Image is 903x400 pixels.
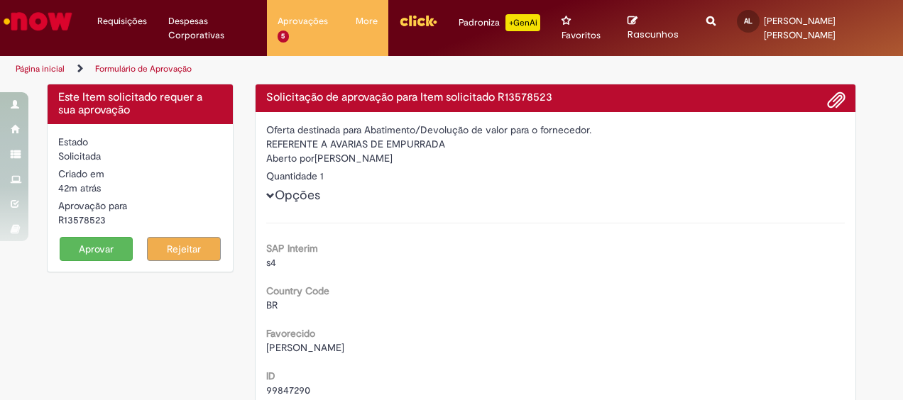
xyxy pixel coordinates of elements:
label: Criado em [58,167,104,181]
b: SAP Interim [266,242,318,255]
span: s4 [266,256,276,269]
b: Country Code [266,284,329,297]
h4: Solicitação de aprovação para Item solicitado R13578523 [266,91,845,104]
span: [PERSON_NAME] [266,341,344,354]
a: Rascunhos [628,15,685,41]
span: 99847290 [266,384,310,396]
span: 42m atrás [58,182,101,194]
div: REFERENTE A AVARIAS DE EMPURRADA [266,137,845,151]
div: [PERSON_NAME] [266,151,845,169]
div: R13578523 [58,213,222,227]
span: BR [266,299,278,311]
a: Formulário de Aprovação [95,63,192,74]
span: AL [744,16,752,26]
span: 5 [278,30,290,43]
a: Página inicial [16,63,65,74]
img: ServiceNow [1,7,75,35]
img: click_logo_yellow_360x200.png [399,10,437,31]
span: Requisições [97,14,147,28]
span: Favoritos [562,28,601,43]
div: Solicitada [58,149,222,163]
label: Aberto por [266,151,314,165]
label: Estado [58,135,88,149]
span: Aprovações [278,14,328,28]
b: ID [266,370,275,382]
span: Rascunhos [628,28,679,41]
label: Aprovação para [58,199,127,213]
span: Despesas Corporativas [168,14,256,43]
div: Quantidade 1 [266,169,845,183]
button: Aprovar [60,237,133,261]
div: Padroniza [459,14,540,31]
div: 29/09/2025 17:30:46 [58,181,222,195]
p: +GenAi [505,14,540,31]
span: More [356,14,378,28]
span: [PERSON_NAME] [PERSON_NAME] [764,15,836,41]
div: Oferta destinada para Abatimento/Devolução de valor para o fornecedor. [266,123,845,137]
ul: Trilhas de página [11,56,591,82]
button: Rejeitar [147,237,221,261]
h4: Este Item solicitado requer a sua aprovação [58,91,222,116]
b: Favorecido [266,327,315,340]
